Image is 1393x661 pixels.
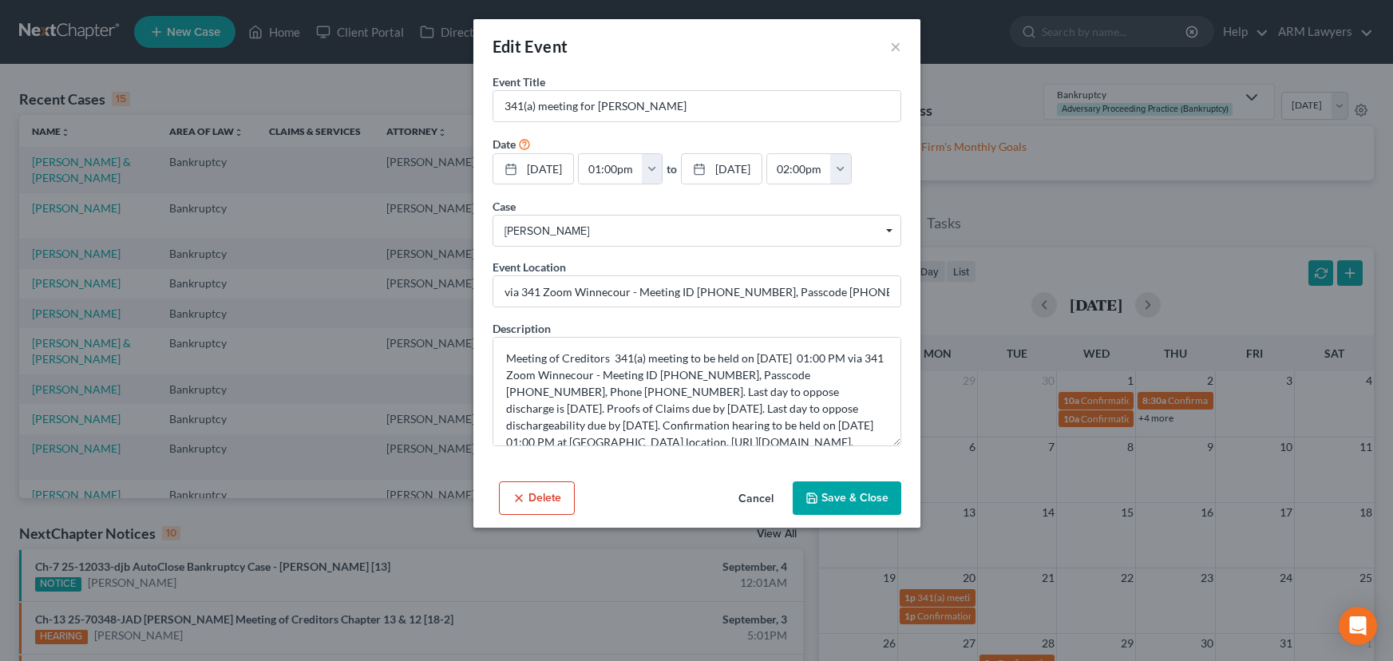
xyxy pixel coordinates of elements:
button: × [890,37,901,56]
span: [PERSON_NAME] [505,223,889,239]
a: [DATE] [682,154,762,184]
input: -- : -- [767,154,831,184]
button: Delete [499,481,575,515]
label: Event Location [493,259,566,275]
label: Case [493,198,516,215]
input: Enter event name... [493,91,900,121]
span: Select box activate [493,215,901,247]
label: to [667,160,677,177]
label: Date [493,136,516,152]
span: Event Title [493,75,545,89]
div: Open Intercom Messenger [1339,607,1377,645]
input: Enter location... [493,276,900,307]
button: Cancel [726,483,786,515]
a: [DATE] [493,154,573,184]
span: Edit Event [493,37,568,56]
button: Save & Close [793,481,901,515]
label: Description [493,320,551,337]
input: -- : -- [579,154,643,184]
